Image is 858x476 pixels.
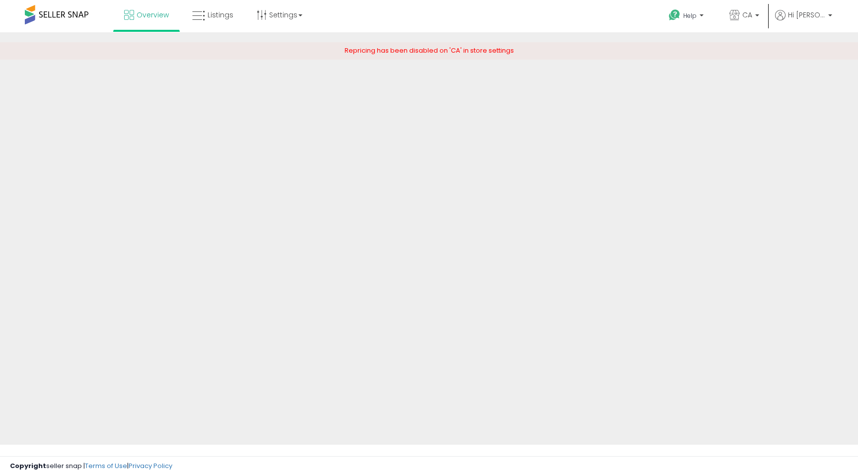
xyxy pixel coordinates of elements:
span: Help [683,11,697,20]
a: Help [661,1,714,32]
span: Listings [208,10,233,20]
span: Hi [PERSON_NAME] [788,10,825,20]
span: Repricing has been disabled on 'CA' in store settings [345,46,514,55]
span: CA [742,10,752,20]
span: Overview [137,10,169,20]
i: Get Help [668,9,681,21]
a: Hi [PERSON_NAME] [775,10,832,32]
